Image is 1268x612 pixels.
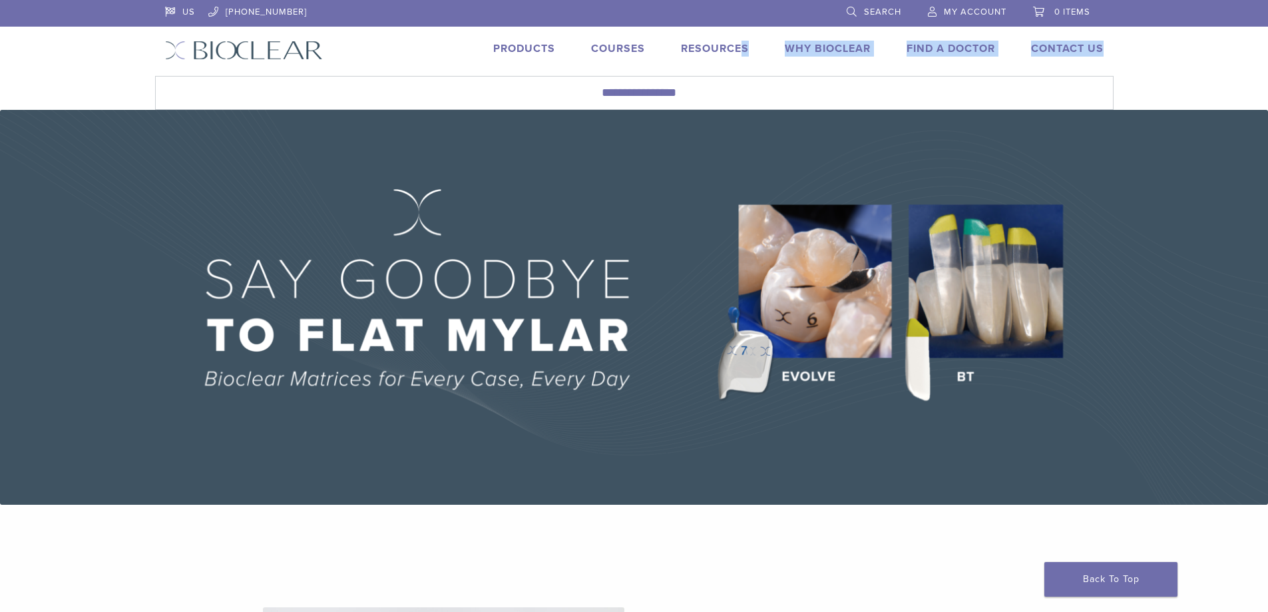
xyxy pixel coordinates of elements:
span: My Account [944,7,1006,17]
a: Products [493,42,555,55]
a: Courses [591,42,645,55]
a: Resources [681,42,749,55]
span: Search [864,7,901,17]
a: Why Bioclear [785,42,871,55]
a: Contact Us [1031,42,1104,55]
img: Bioclear [165,41,323,60]
a: Find A Doctor [907,42,995,55]
span: 0 items [1054,7,1090,17]
a: Back To Top [1044,562,1177,597]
